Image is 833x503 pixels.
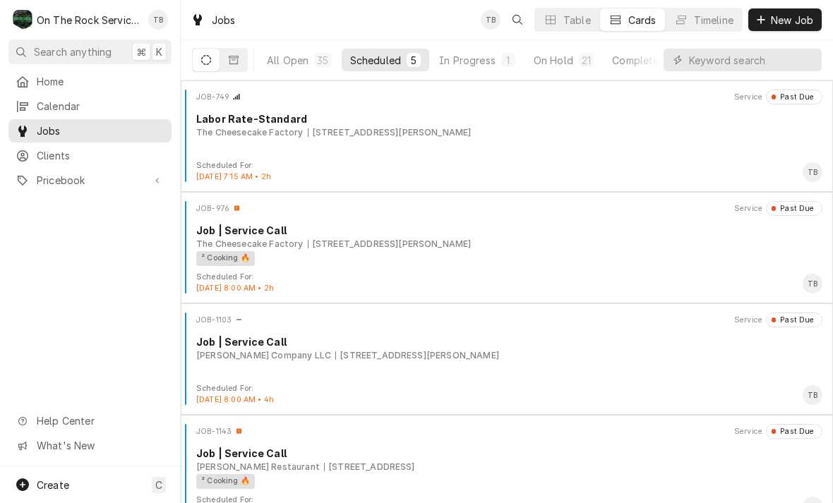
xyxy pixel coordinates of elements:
[8,40,172,64] button: Search anything⌘K
[13,10,32,30] div: On The Rock Services's Avatar
[8,144,172,167] a: Clients
[409,53,418,68] div: 5
[136,44,146,59] span: ⌘
[803,162,822,182] div: Card Footer Primary Content
[439,53,496,68] div: In Progress
[776,315,815,326] div: Past Due
[803,274,822,293] div: Card Footer Primary Content
[196,201,241,215] div: Card Header Primary Content
[186,272,827,294] div: Card Footer
[37,413,163,428] span: Help Center
[196,426,232,437] div: Object ID
[196,272,274,283] div: Object Extra Context Footer Label
[776,426,815,437] div: Past Due
[148,10,168,30] div: Todd Brady's Avatar
[37,173,143,188] span: Pricebook
[563,13,591,28] div: Table
[481,10,501,30] div: TB
[34,44,112,59] span: Search anything
[196,284,274,293] span: [DATE] 8:00 AM • 2h
[37,99,164,114] span: Calendar
[186,334,827,362] div: Card Body
[506,8,529,31] button: Open search
[504,53,513,68] div: 1
[186,313,827,327] div: Card Header
[156,44,162,59] span: K
[803,274,822,293] div: Todd Brady's Avatar
[267,53,308,68] div: All Open
[335,349,499,362] div: Object Subtext Secondary
[181,303,833,415] div: Job Card: JOB-1103
[196,474,817,489] div: Object Tag List
[734,315,762,326] div: Object Extra Context Header
[803,385,822,405] div: TB
[776,203,815,214] div: Past Due
[196,349,822,362] div: Object Subtext
[734,424,822,438] div: Card Header Secondary Content
[196,313,243,327] div: Card Header Primary Content
[37,13,140,28] div: On The Rock Services
[196,238,304,250] div: Object Subtext Primary
[196,160,271,183] div: Card Footer Extra Context
[196,461,320,473] div: Object Subtext Primary
[534,53,573,68] div: On Hold
[196,446,822,461] div: Object Title
[8,434,172,457] a: Go to What's New
[155,478,162,492] span: C
[196,172,271,181] span: [DATE] 7:15 AM • 2h
[748,8,822,31] button: New Job
[196,272,274,294] div: Card Footer Extra Context
[803,385,822,405] div: Todd Brady's Avatar
[8,169,172,192] a: Go to Pricebook
[37,479,69,491] span: Create
[186,223,827,265] div: Card Body
[196,126,822,139] div: Object Subtext
[196,383,274,406] div: Card Footer Extra Context
[317,53,328,68] div: 35
[803,274,822,293] div: TB
[768,13,816,28] span: New Job
[766,424,822,438] div: Object Status
[186,160,827,183] div: Card Footer
[628,13,657,28] div: Cards
[148,10,168,30] div: TB
[324,461,415,473] div: Object Subtext Secondary
[186,446,827,488] div: Card Body
[196,395,274,404] span: [DATE] 8:00 AM • 4h
[803,385,822,405] div: Card Footer Primary Content
[196,394,274,406] div: Object Extra Context Footer Value
[186,201,827,215] div: Card Header
[196,349,331,362] div: Object Subtext Primary
[196,223,822,238] div: Object Title
[766,90,822,104] div: Object Status
[196,315,232,326] div: Object ID
[186,111,827,139] div: Card Body
[196,334,822,349] div: Object Title
[8,70,172,93] a: Home
[196,171,271,183] div: Object Extra Context Footer Value
[196,283,274,294] div: Object Extra Context Footer Value
[196,461,822,473] div: Object Subtext
[196,92,229,103] div: Object ID
[734,203,762,214] div: Object Extra Context Header
[8,95,172,118] a: Calendar
[776,92,815,103] div: Past Due
[37,438,163,453] span: What's New
[694,13,733,28] div: Timeline
[196,383,274,394] div: Object Extra Context Footer Label
[181,80,833,192] div: Job Card: JOB-749
[186,424,827,438] div: Card Header
[8,119,172,143] a: Jobs
[13,10,32,30] div: O
[37,148,164,163] span: Clients
[734,201,822,215] div: Card Header Secondary Content
[734,92,762,103] div: Object Extra Context Header
[766,313,822,327] div: Object Status
[37,123,164,138] span: Jobs
[196,111,822,126] div: Object Title
[8,409,172,432] a: Go to Help Center
[37,74,164,89] span: Home
[734,90,822,104] div: Card Header Secondary Content
[689,49,815,71] input: Keyword search
[803,162,822,182] div: TB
